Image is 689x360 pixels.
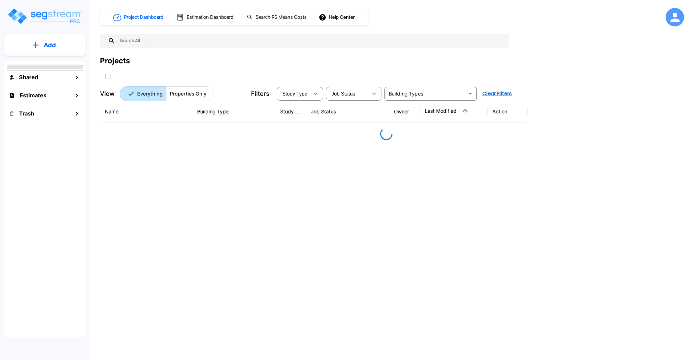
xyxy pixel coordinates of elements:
span: Study Type [282,91,307,96]
div: Projects [100,55,130,66]
th: Owner [389,100,420,123]
p: Add [44,41,56,50]
button: Properties Only [166,86,214,101]
button: SelectAll [102,70,114,83]
p: Filters [251,89,269,98]
h1: Search RS Means Costs [256,14,307,21]
th: Last Modified [420,100,488,123]
th: Action [488,100,528,123]
img: Logo [7,7,82,25]
button: Everything [120,86,166,101]
h1: Estimation Dashboard [187,14,233,21]
th: Job Status [306,100,389,123]
h1: Shared [19,73,38,81]
p: Everything [137,90,163,97]
button: Project Dashboard [111,10,167,24]
button: Clear Filters [480,88,514,100]
button: Help Center [317,11,357,23]
h1: Estimates [20,91,46,100]
h1: Project Dashboard [124,14,163,21]
h1: Trash [19,109,34,118]
input: Search All [115,34,506,48]
th: Building Type [192,100,275,123]
button: Search RS Means Costs [244,11,310,23]
div: Select [327,85,368,102]
div: Platform [120,86,214,101]
th: Name [100,100,192,123]
p: Properties Only [170,90,206,97]
button: Add [4,36,86,54]
th: Study Type [275,100,306,123]
div: Select [278,85,309,102]
input: Building Types [386,89,465,98]
p: View [100,89,115,98]
button: Open [466,89,475,98]
button: Estimation Dashboard [174,11,237,24]
span: Job Status [332,91,355,96]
